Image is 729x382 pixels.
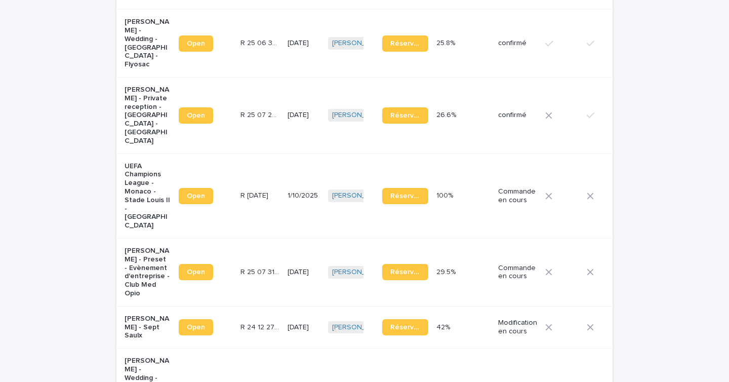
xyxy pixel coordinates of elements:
a: [PERSON_NAME] [332,111,387,120]
p: Commande en cours [498,264,537,281]
span: Open [187,112,205,119]
p: [DATE] [288,111,320,120]
a: Open [179,107,213,124]
a: Réservation [382,319,428,335]
p: Modification en cours [498,319,537,336]
p: confirmé [498,111,537,120]
p: 100% [436,189,455,200]
a: Open [179,188,213,204]
span: Réservation [390,40,420,47]
span: Open [187,193,205,200]
p: UEFA Champions League - Monaco - Stade Louis II - [GEOGRAPHIC_DATA] [125,162,171,230]
p: [PERSON_NAME] - Sept Saulx [125,315,171,340]
tr: [PERSON_NAME] - Private reception - [GEOGRAPHIC_DATA] - [GEOGRAPHIC_DATA]OpenR 25 07 2863R 25 07 ... [116,78,701,154]
p: [PERSON_NAME] - Wedding - [GEOGRAPHIC_DATA] - Flyosac [125,18,171,69]
a: [PERSON_NAME] [332,39,387,48]
a: [PERSON_NAME] [332,268,387,277]
a: Open [179,319,213,335]
a: [PERSON_NAME] [332,323,387,332]
p: R 24 12 2705 [240,321,281,332]
a: Open [179,264,213,280]
tr: [PERSON_NAME] - Wedding - [GEOGRAPHIC_DATA] - FlyosacOpenR 25 06 3279R 25 06 3279 [DATE][PERSON_N... [116,10,701,78]
p: R 25 09 1800 [240,189,270,200]
p: 29.5% [436,266,458,277]
tr: UEFA Champions League - Monaco - Stade Louis II - [GEOGRAPHIC_DATA]OpenR [DATE]R [DATE] 1/10/2025... [116,154,701,238]
span: Réservation [390,269,420,276]
span: Open [187,324,205,331]
a: Réservation [382,264,428,280]
a: Open [179,35,213,52]
p: [DATE] [288,268,320,277]
span: Open [187,269,205,276]
p: 26.6% [436,109,458,120]
a: Réservation [382,35,428,52]
p: Commande en cours [498,187,537,205]
tr: [PERSON_NAME] - Preset - Evènement d'entreprise - Club Med OpioOpenR 25 07 3166R 25 07 3166 [DATE... [116,239,701,307]
p: 42% [436,321,452,332]
p: [DATE] [288,323,320,332]
span: Réservation [390,112,420,119]
p: 1/10/2025 [288,192,320,200]
p: R 25 06 3279 [240,37,281,48]
span: Open [187,40,205,47]
p: R 25 07 3166 [240,266,281,277]
p: 25.8% [436,37,457,48]
p: [PERSON_NAME] - Preset - Evènement d'entreprise - Club Med Opio [125,247,171,298]
p: [DATE] [288,39,320,48]
a: [PERSON_NAME] [332,192,387,200]
p: confirmé [498,39,537,48]
span: Réservation [390,193,420,200]
a: Réservation [382,107,428,124]
a: Réservation [382,188,428,204]
tr: [PERSON_NAME] - Sept SaulxOpenR 24 12 2705R 24 12 2705 [DATE][PERSON_NAME] Réservation42%42% Modi... [116,306,701,348]
p: [PERSON_NAME] - Private reception - [GEOGRAPHIC_DATA] - [GEOGRAPHIC_DATA] [125,86,171,145]
span: Réservation [390,324,420,331]
p: R 25 07 2863 [240,109,281,120]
